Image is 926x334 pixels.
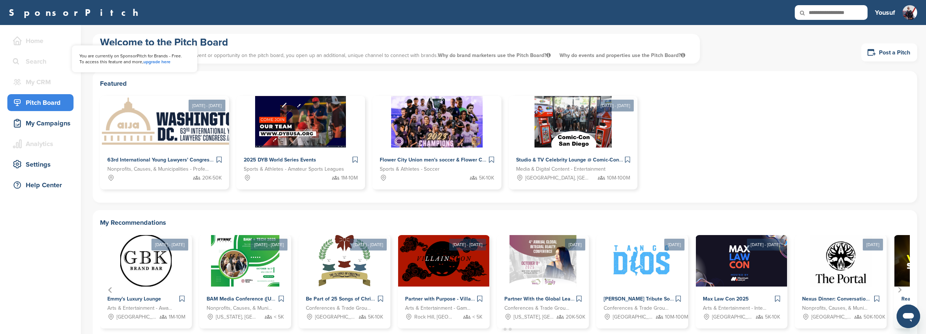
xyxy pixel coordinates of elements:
[105,285,115,295] button: Go to last slide
[100,49,693,62] p: By spending a few minutes posting your event or opportunity on the pitch board, you open up an ad...
[236,96,365,189] a: Sponsorpitch & 2025 DYB World Series Events Sports & Athletes - Amateur Sports Leagues 1M-10M
[811,313,852,321] span: [GEOGRAPHIC_DATA], [GEOGRAPHIC_DATA]
[559,52,685,58] span: Why do events and properties use the Pitch Board?
[596,223,688,328] a: [DATE] Sponsorpitch & [PERSON_NAME] Tribute Soccer Match with current soccer legends at the Ameri...
[7,135,74,152] a: Analytics
[151,239,188,251] div: [DATE] - [DATE]
[565,239,585,251] div: [DATE]
[597,100,634,111] div: [DATE] - [DATE]
[380,157,540,163] span: Flower City Union men's soccer & Flower City 1872 women's soccer
[607,174,630,182] span: 10M-100M
[504,304,571,312] span: Conferences & Trade Groups - Health and Wellness
[117,313,158,321] span: [GEOGRAPHIC_DATA], [GEOGRAPHIC_DATA]
[11,158,74,171] div: Settings
[306,296,494,302] span: Be Part of 25 Songs of Christmas LIVE – A Holiday Experience That Gives Back
[274,313,284,321] span: < 5K
[861,43,917,61] a: Post a Pitch
[306,304,372,312] span: Conferences & Trade Groups - Entertainment
[244,157,316,163] span: 2025 DYB World Series Events
[7,115,74,132] a: My Campaigns
[897,305,920,328] iframe: Button to launch messaging window
[100,217,910,228] h2: My Recommendations
[100,223,192,328] a: [DATE] - [DATE] Sponsorpitch & Emmy's Luxury Lounge Arts & Entertainment - Award Show [GEOGRAPHIC...
[894,285,905,295] button: Next slide
[864,313,885,321] span: 50K-100K
[319,235,370,287] img: Sponsorpitch &
[497,223,589,328] a: [DATE] Sponsorpitch & Partner With the Global Leaders in Aesthetics Conferences & Trade Groups - ...
[7,156,74,173] a: Settings
[315,313,356,321] span: [GEOGRAPHIC_DATA], [GEOGRAPHIC_DATA]
[7,53,74,70] a: Search
[712,313,753,321] span: [GEOGRAPHIC_DATA], [GEOGRAPHIC_DATA]
[100,327,910,332] ul: Select a slide to show
[810,235,872,287] img: Sponsorpitch &
[11,137,74,150] div: Analytics
[414,313,455,321] span: Rock Hill, [GEOGRAPHIC_DATA]
[405,304,471,312] span: Arts & Entertainment - Gaming Conventions
[298,223,390,328] a: [DATE] - [DATE] Sponsorpitch & Be Part of 25 Songs of Christmas LIVE – A Holiday Experience That ...
[604,304,670,312] span: Conferences & Trade Groups - Sports
[765,313,780,321] span: 5K-10K
[665,313,688,321] span: 10M-100M
[368,313,383,321] span: 5K-10K
[875,7,895,18] h3: Yousuf
[449,239,486,251] div: [DATE] - [DATE]
[199,235,291,328] div: 2 of 12
[211,235,280,287] img: Sponsorpitch &
[504,328,507,331] button: Go to page 2
[107,165,211,173] span: Nonprofits, Causes, & Municipalities - Professional Development
[516,165,605,173] span: Media & Digital Content - Entertainment
[100,96,246,148] img: Sponsorpitch &
[380,165,440,173] span: Sports & Athletes - Soccer
[11,178,74,192] div: Help Center
[596,235,688,328] div: 6 of 12
[795,235,887,328] div: 8 of 12
[7,74,74,90] a: My CRM
[100,78,910,89] h2: Featured
[107,157,212,163] span: 63rd International Young Lawyers' Congress
[11,75,74,89] div: My CRM
[7,177,74,193] a: Help Center
[703,296,749,302] span: Max Law Con 2025
[11,117,74,130] div: My Campaigns
[398,223,490,328] a: [DATE] - [DATE] Sponsorpitch & Partner with Purpose - VillainSCon 2025 Arts & Entertainment - Gam...
[795,223,887,328] a: [DATE] Sponsorpitch & Nexus Dinner: Conversations of the Future at The Portal Nonprofits, Causes,...
[479,174,494,182] span: 5K-10K
[143,59,171,64] a: upgrade here
[244,165,344,173] span: Sports & Athletes - Amateur Sports Leagues
[514,313,555,321] span: [US_STATE], [GEOGRAPHIC_DATA]
[747,239,784,251] div: [DATE] - [DATE]
[169,313,185,321] span: 1M-10M
[207,296,371,302] span: BAM Media Conference ([US_STATE]) - Business and Technical Media
[11,96,74,109] div: Pitch Board
[534,96,612,148] img: Sponsorpitch &
[703,304,769,312] span: Arts & Entertainment - Integration - Business
[9,8,143,17] a: SponsorPitch
[107,304,174,312] span: Arts & Entertainment - Award Show
[498,327,502,331] button: Go to page 1
[438,52,552,58] span: Why do brand marketers use the Pitch Board?
[216,313,257,321] span: [US_STATE], [GEOGRAPHIC_DATA]
[472,313,482,321] span: < 5K
[405,296,502,302] span: Partner with Purpose - VillainSCon 2025
[100,36,693,49] h1: Welcome to the Pitch Board
[7,94,74,111] a: Pitch Board
[696,223,787,328] a: [DATE] - [DATE] Sponsorpitch & Max Law Con 2025 Arts & Entertainment - Integration - Business [GE...
[100,235,192,328] div: 1 of 12
[199,223,291,328] a: [DATE] - [DATE] Sponsorpitch & BAM Media Conference ([US_STATE]) - Business and Technical Media N...
[875,4,895,21] a: Yousuf
[696,235,787,328] div: 7 of 12
[597,235,688,287] img: Sponsorpitch &
[802,304,868,312] span: Nonprofits, Causes, & Municipalities - Clubs
[391,96,483,148] img: Sponsorpitch &
[251,239,287,251] div: [DATE] - [DATE]
[613,313,654,321] span: [GEOGRAPHIC_DATA], [GEOGRAPHIC_DATA]
[7,32,74,49] a: Home
[11,55,74,68] div: Search
[509,328,512,331] button: Go to page 3
[863,239,883,251] div: [DATE]
[202,174,222,182] span: 20K-50K
[398,235,490,287] img: Sponsorpitch &
[11,34,74,47] div: Home
[398,235,490,328] div: 4 of 12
